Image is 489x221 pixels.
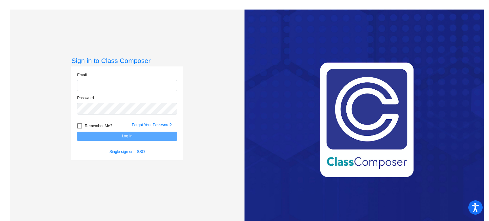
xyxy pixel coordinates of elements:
[77,132,177,141] button: Log In
[71,57,183,65] h3: Sign in to Class Composer
[110,149,145,154] a: Single sign on - SSO
[77,72,87,78] label: Email
[132,123,172,127] a: Forgot Your Password?
[85,122,112,130] span: Remember Me?
[77,95,94,101] label: Password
